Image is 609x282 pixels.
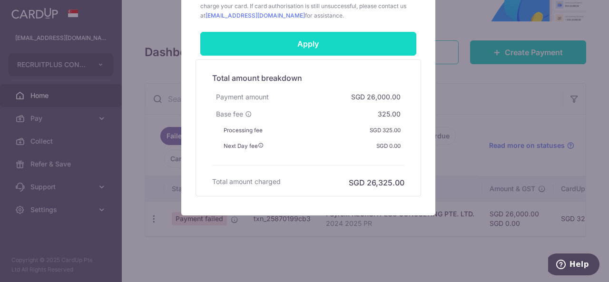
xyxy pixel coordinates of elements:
[347,88,404,106] div: SGD 26,000.00
[224,143,264,149] span: Next Day fee
[206,12,305,19] a: [EMAIL_ADDRESS][DOMAIN_NAME]
[349,177,404,188] h6: SGD 26,325.00
[212,88,273,106] div: Payment amount
[212,72,404,84] h5: Total amount breakdown
[220,123,266,138] div: Processing fee
[548,253,599,277] iframe: Opens a widget where you can find more information
[373,138,404,154] div: SGD 0.00
[216,109,243,119] span: Base fee
[374,106,404,123] div: 325.00
[366,123,404,138] div: SGD 325.00
[200,32,416,56] input: Apply
[212,177,281,186] h6: Total amount charged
